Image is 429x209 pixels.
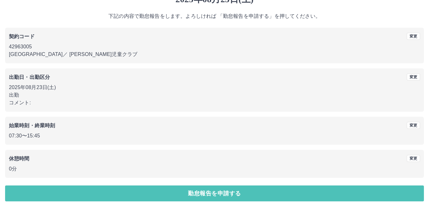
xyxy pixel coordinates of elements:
[407,122,420,129] button: 変更
[407,73,420,80] button: 変更
[9,165,420,173] p: 0分
[9,99,420,107] p: コメント:
[9,91,420,99] p: 出勤
[5,12,424,20] p: 下記の内容で勤怠報告をします。よろしければ 「勤怠報告を申請する」を押してください。
[9,34,35,39] b: 契約コード
[407,155,420,162] button: 変更
[9,132,420,140] p: 07:30 〜 15:45
[9,84,420,91] p: 2025年08月23日(土)
[5,185,424,201] button: 勤怠報告を申請する
[9,123,55,128] b: 始業時刻・終業時刻
[9,51,420,58] p: [GEOGRAPHIC_DATA] ／ [PERSON_NAME]児童クラブ
[9,156,30,161] b: 休憩時間
[407,33,420,40] button: 変更
[9,74,50,80] b: 出勤日・出勤区分
[9,43,420,51] p: 42963005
